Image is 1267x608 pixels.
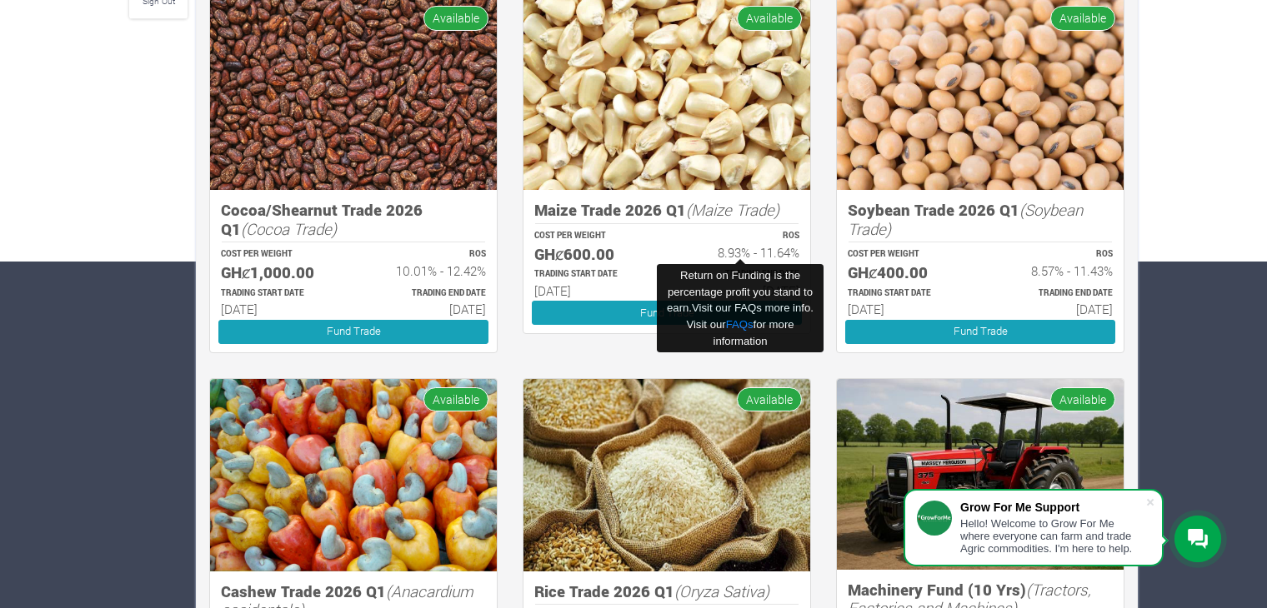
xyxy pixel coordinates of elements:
span: Available [1050,387,1115,411]
div: Hello! Welcome to Grow For Me where everyone can farm and trade Agric commodities. I'm here to help. [960,517,1145,555]
p: Estimated Trading Start Date [221,287,338,300]
h5: Maize Trade 2026 Q1 [534,201,799,220]
h5: Soybean Trade 2026 Q1 [848,201,1113,238]
h6: 10.01% - 12.42% [368,263,486,278]
i: (Soybean Trade) [848,199,1083,239]
div: Return on Funding is the percentage profit you stand to earn.Visit our FAQs more info. Visit our ... [657,264,824,352]
p: Estimated Trading End Date [995,287,1113,300]
h5: Cocoa/Shearnut Trade 2026 Q1 [221,201,486,238]
p: Estimated Trading Start Date [534,268,652,281]
h6: 8.93% - 11.64% [682,245,799,260]
p: ROS [682,230,799,242]
h6: [DATE] [221,302,338,316]
h6: [DATE] [368,302,486,316]
p: Estimated Trading Start Date [848,287,965,300]
h5: GHȼ400.00 [848,263,965,282]
p: COST PER WEIGHT [848,248,965,261]
p: COST PER WEIGHT [221,248,338,261]
i: (Maize Trade) [686,199,779,220]
h5: GHȼ1,000.00 [221,263,338,282]
span: Available [737,387,802,411]
a: Fund Trade [218,320,488,344]
a: FAQs [726,318,754,331]
h6: [DATE] [534,283,652,298]
span: Available [1050,6,1115,30]
h6: 8.57% - 11.43% [995,263,1113,278]
h6: [DATE] [995,302,1113,316]
h5: GHȼ600.00 [534,245,652,264]
p: COST PER WEIGHT [534,230,652,242]
span: Available [737,6,802,30]
img: growforme image [210,379,497,571]
p: ROS [995,248,1113,261]
img: growforme image [523,379,810,571]
h6: [DATE] [848,302,965,316]
a: Fund Trade [532,301,802,325]
i: (Oryza Sativa) [674,581,769,601]
div: Grow For Me Support [960,501,1145,514]
p: ROS [368,248,486,261]
img: growforme image [837,379,1124,570]
h5: Rice Trade 2026 Q1 [534,582,799,601]
span: Available [423,6,488,30]
span: Available [423,387,488,411]
i: (Cocoa Trade) [241,218,337,239]
a: Fund Trade [845,320,1115,344]
p: Estimated Trading End Date [368,287,486,300]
